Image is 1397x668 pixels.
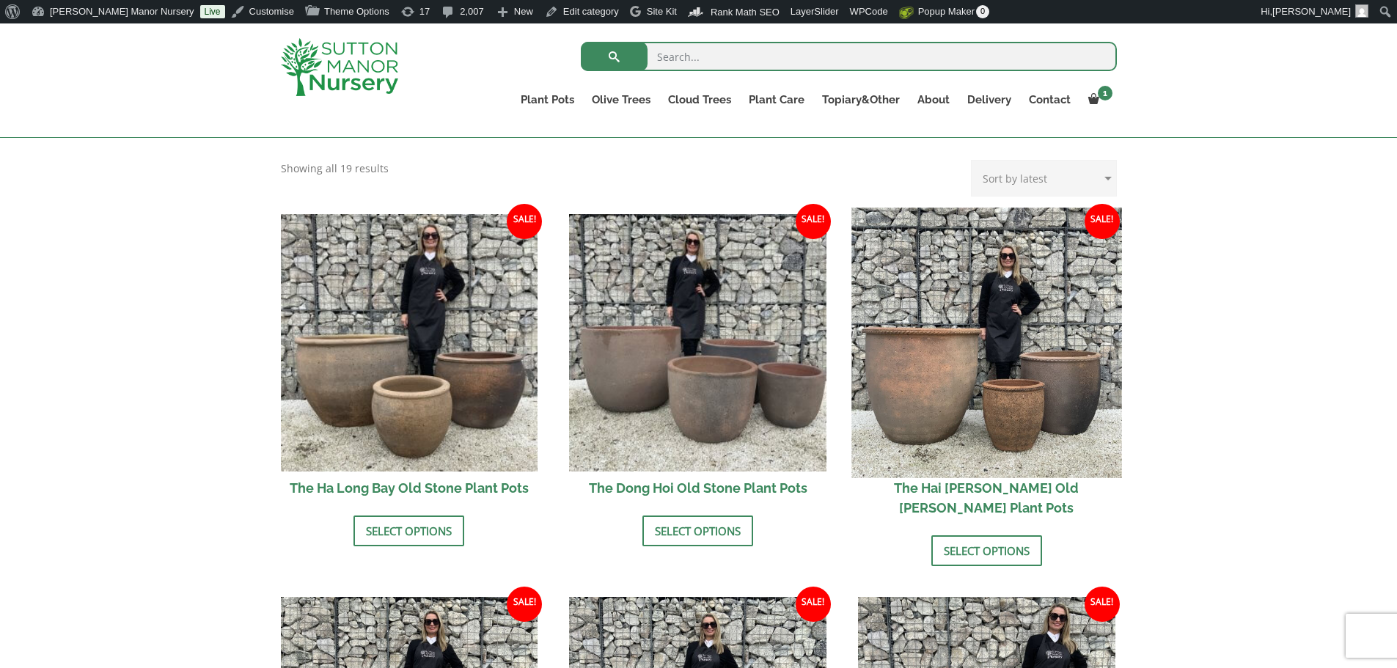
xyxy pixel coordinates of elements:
a: Live [200,5,225,18]
span: [PERSON_NAME] [1272,6,1351,17]
span: 0 [976,5,989,18]
h2: The Ha Long Bay Old Stone Plant Pots [281,471,538,504]
a: Plant Care [740,89,813,110]
a: Delivery [958,89,1020,110]
input: Search... [581,42,1117,71]
a: Contact [1020,89,1079,110]
a: Plant Pots [512,89,583,110]
img: The Hai Phong Old Stone Plant Pots [851,208,1121,477]
span: Sale! [796,587,831,622]
a: Sale! The Hai [PERSON_NAME] Old [PERSON_NAME] Plant Pots [858,214,1115,524]
img: logo [281,38,398,96]
img: The Ha Long Bay Old Stone Plant Pots [281,214,538,471]
a: Select options for “The Hai Phong Old Stone Plant Pots” [931,535,1042,566]
h2: The Dong Hoi Old Stone Plant Pots [569,471,826,504]
a: Sale! The Dong Hoi Old Stone Plant Pots [569,214,826,504]
a: About [909,89,958,110]
img: The Dong Hoi Old Stone Plant Pots [569,214,826,471]
span: Site Kit [647,6,677,17]
span: Sale! [507,204,542,239]
h2: The Hai [PERSON_NAME] Old [PERSON_NAME] Plant Pots [858,471,1115,524]
select: Shop order [971,160,1117,197]
a: Sale! The Ha Long Bay Old Stone Plant Pots [281,214,538,504]
span: Sale! [507,587,542,622]
a: Cloud Trees [659,89,740,110]
span: Sale! [1085,204,1120,239]
span: Sale! [796,204,831,239]
span: 1 [1098,86,1112,100]
a: Select options for “The Dong Hoi Old Stone Plant Pots” [642,515,753,546]
p: Showing all 19 results [281,160,389,177]
a: Select options for “The Ha Long Bay Old Stone Plant Pots” [353,515,464,546]
span: Rank Math SEO [711,7,780,18]
a: Topiary&Other [813,89,909,110]
a: Olive Trees [583,89,659,110]
a: 1 [1079,89,1117,110]
span: Sale! [1085,587,1120,622]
